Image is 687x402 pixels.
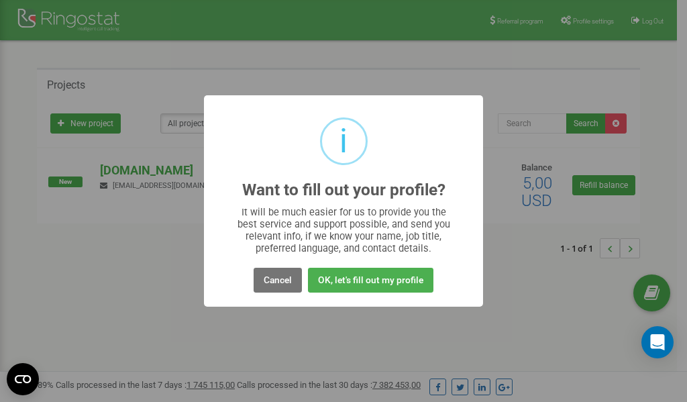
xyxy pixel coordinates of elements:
div: i [339,119,348,163]
div: It will be much easier for us to provide you the best service and support possible, and send you ... [231,206,457,254]
button: Open CMP widget [7,363,39,395]
h2: Want to fill out your profile? [242,181,445,199]
button: Cancel [254,268,302,293]
button: OK, let's fill out my profile [308,268,433,293]
div: Open Intercom Messenger [641,326,674,358]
